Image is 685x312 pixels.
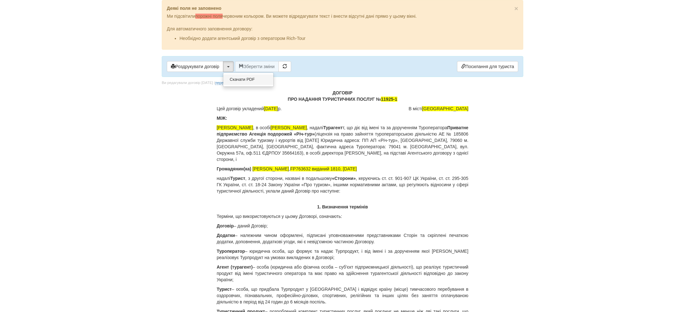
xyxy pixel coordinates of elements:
[215,80,239,85] a: перестворити
[332,176,356,181] b: «Сторони»
[422,106,468,111] span: [GEOGRAPHIC_DATA]
[179,35,518,41] li: Необхідно додати агентський договір з оператором Rich-Tour
[217,125,253,130] span: [PERSON_NAME]
[167,13,518,19] p: Ми підсвітили червоним кольором. Ви можете відредагувати текст і внести відсутні дані прямо у цьо...
[381,97,397,102] span: 11925-1
[167,5,518,11] p: Деякі поля не заповнено
[217,90,468,102] p: ДОГОВІР ПРО НАДАННЯ ТУРИСТИЧНИХ ПОСЛУГ №
[323,125,342,130] b: Турагент
[217,204,468,210] p: 1. Визначення термінів
[217,105,282,112] span: Цей договір укладений р.
[271,125,307,130] span: [PERSON_NAME]
[217,166,468,172] p: ,
[217,232,468,245] p: – належним чином оформлені, підписані уповноваженими представниками Сторін та скріплені печаткою ...
[217,233,235,238] b: Додатки
[409,105,468,112] span: В місті
[217,223,234,228] b: Договір
[162,80,240,86] div: Ви редагували договір [DATE] ( )
[223,74,273,85] a: Скачати PDF
[167,19,518,41] div: Для автоматичного заповнення договору:
[167,61,223,72] button: Роздрукувати договір
[514,5,518,12] button: Close
[264,106,278,111] span: [DATE]
[217,125,468,137] b: Приватне підприємство Агенція подорожей «Річ-тур»
[217,264,468,283] p: – особа (юридична або фізична особа – суб’єкт підприємницької діяльності), що реалізує туристични...
[217,264,253,270] b: Агент (турагент)
[217,213,468,220] p: Терміни, що використовуються у цьому Договорі, означають:
[217,248,468,261] p: – юридична особа, що формує та надає Турпродукт, і від імені і за дорученням якої [PERSON_NAME] р...
[230,176,245,181] b: Турист
[252,166,289,171] span: [PERSON_NAME]
[217,116,227,121] b: МІЖ:
[457,61,518,72] a: Посилання для туриста
[290,166,357,171] span: FP763632 виданий 1810, [DATE]
[217,166,251,171] b: Громадянин(ка)
[217,287,232,292] b: Турист
[217,249,245,254] b: Туроператор
[217,286,468,305] p: – особа, що придбала Турпродукт у [GEOGRAPHIC_DATA] і відвідує країну (місце) тимчасового перебув...
[195,14,223,19] span: порожні поля
[514,5,518,12] span: ×
[217,223,468,229] p: – даний Договір;
[217,124,468,162] p: , в особі , надалі т, що діє від імені та за дорученням Туроператора (ліцензія на право зайняття ...
[235,61,279,72] button: Зберегти зміни
[217,175,468,194] p: надалі , з другої сторони, названі в подальшому , керуючись ст. ст. 901-907 ЦК України, ст. ст. 2...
